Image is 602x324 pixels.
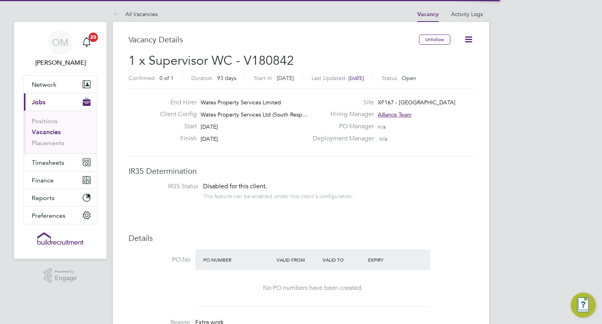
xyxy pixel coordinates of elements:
span: [DATE] [201,135,218,142]
div: PO Number [201,253,275,267]
label: Confirmed [129,75,155,82]
div: Jobs [24,111,97,153]
div: This feature can be enabled under this client's configuration. [203,191,354,200]
span: [DATE] [201,123,218,130]
span: Network [32,81,56,88]
label: Site [308,98,374,107]
a: Vacancies [32,128,61,136]
nav: Main navigation [14,22,107,259]
a: Positions [32,117,58,125]
div: No PO numbers have been created. [203,284,422,292]
span: Engage [55,275,77,282]
a: Activity Logs [451,11,483,18]
span: Finance [32,177,54,184]
button: Engage Resource Center [571,293,596,318]
div: Valid To [321,253,366,267]
h3: IR35 Determination [129,166,473,176]
span: Wates Property Services Ltd (South Resp… [201,111,308,118]
span: [DATE] [348,75,364,82]
span: 93 days [217,75,236,82]
span: Jobs [32,98,45,106]
button: Unfollow [419,35,450,45]
span: Powered by [55,268,77,275]
img: buildrec-logo-retina.png [37,232,83,245]
h3: Details [129,233,473,243]
label: Last Updated [312,75,345,82]
span: XF167 - [GEOGRAPHIC_DATA] [378,99,455,106]
a: Vacancy [417,11,439,18]
span: [DATE] [277,75,294,82]
label: Finish [154,135,197,143]
span: Reports [32,194,54,202]
a: OM[PERSON_NAME] [24,30,97,67]
button: Finance [24,171,97,189]
a: Placements [32,139,64,147]
label: Start [154,122,197,131]
span: Odran McCarthy [24,58,97,67]
label: Deployment Manager [308,135,374,143]
span: Preferences [32,212,65,219]
label: PO No [129,256,190,264]
label: Start In [254,75,272,82]
button: Jobs [24,93,97,111]
span: Alliance Team [378,111,412,118]
span: Disabled for this client. [203,182,267,190]
span: Wates Property Services Limited [201,99,281,106]
span: 0 of 1 [160,75,174,82]
a: Go to home page [24,232,97,245]
span: Timesheets [32,159,64,166]
label: IR35 Status [136,182,198,191]
button: Reports [24,189,97,206]
span: n/a [378,123,386,130]
div: Valid From [275,253,321,267]
div: Expiry [366,253,412,267]
button: Network [24,76,97,93]
label: Hiring Manager [308,110,374,118]
span: 1 x Supervisor WC - V180842 [129,53,294,68]
span: n/a [379,135,387,142]
a: All Vacancies [113,11,158,18]
a: Powered byEngage [44,268,77,283]
label: Status [382,75,397,82]
label: Client Config [154,110,197,118]
label: PO Manager [308,122,374,131]
h3: Vacancy Details [129,35,419,45]
button: Preferences [24,207,97,224]
span: 20 [89,33,98,42]
span: Open [402,75,416,82]
a: 20 [79,30,94,55]
label: End Hirer [154,98,197,107]
button: Timesheets [24,154,97,171]
span: OM [52,37,69,47]
label: Duration [191,75,212,82]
